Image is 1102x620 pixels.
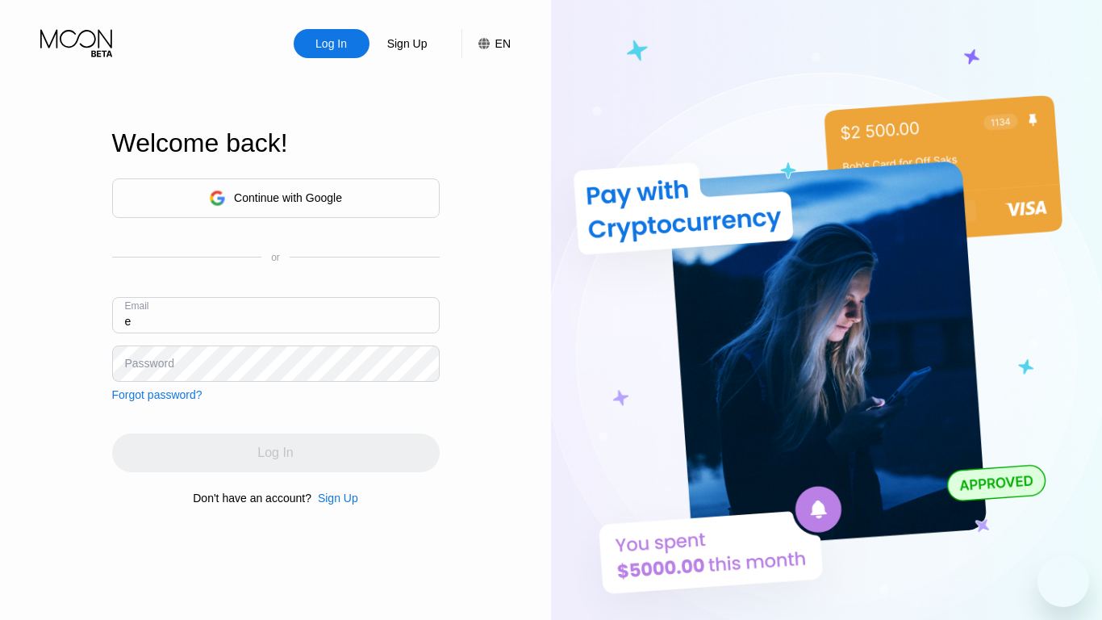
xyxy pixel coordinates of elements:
[125,300,149,312] div: Email
[311,492,358,505] div: Sign Up
[495,37,511,50] div: EN
[294,29,369,58] div: Log In
[314,36,349,52] div: Log In
[1037,555,1089,607] iframe: Button to launch messaging window
[112,178,440,218] div: Continue with Google
[112,388,202,401] div: Forgot password?
[461,29,511,58] div: EN
[318,492,358,505] div: Sign Up
[271,252,280,263] div: or
[112,128,440,158] div: Welcome back!
[125,357,174,370] div: Password
[193,492,311,505] div: Don't have an account?
[234,191,342,204] div: Continue with Google
[369,29,445,58] div: Sign Up
[386,36,429,52] div: Sign Up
